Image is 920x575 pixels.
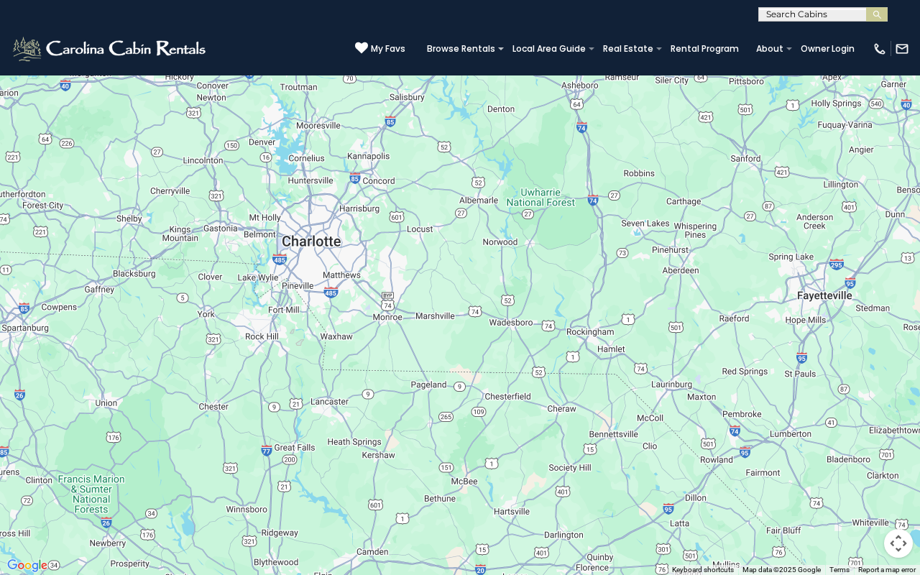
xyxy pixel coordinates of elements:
a: Rental Program [663,39,746,59]
a: Local Area Guide [505,39,593,59]
img: White-1-2.png [11,34,210,63]
a: Owner Login [793,39,862,59]
img: mail-regular-white.png [895,42,909,56]
img: phone-regular-white.png [873,42,887,56]
a: My Favs [355,42,405,56]
a: Browse Rentals [420,39,502,59]
a: About [749,39,791,59]
span: My Favs [371,42,405,55]
a: Real Estate [596,39,661,59]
